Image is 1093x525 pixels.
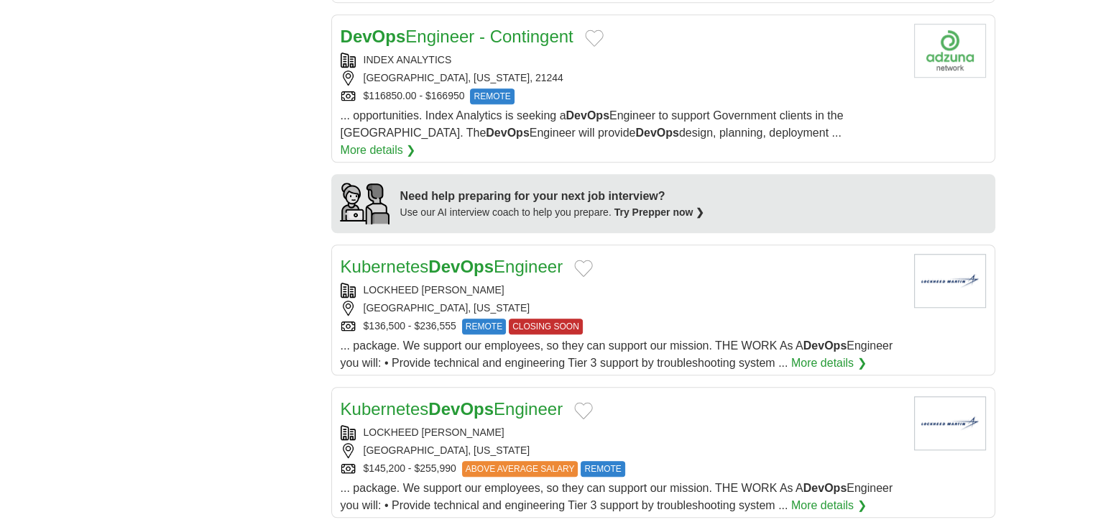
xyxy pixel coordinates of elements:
[341,399,563,419] a: KubernetesDevOpsEngineer
[341,52,903,68] div: INDEX ANALYTICS
[635,127,678,139] strong: DevOps
[364,426,504,438] a: LOCKHEED [PERSON_NAME]
[574,402,593,419] button: Add to favorite jobs
[341,443,903,458] div: [GEOGRAPHIC_DATA], [US_STATE]
[585,29,604,47] button: Add to favorite jobs
[803,339,847,352] strong: DevOps
[470,88,514,104] span: REMOTE
[341,142,416,159] a: More details ❯
[400,188,705,205] div: Need help preparing for your next job interview?
[581,461,624,477] span: REMOTE
[509,319,583,334] span: CLOSING SOON
[341,482,893,511] span: ... package. We support our employees, so they can support our mission. THE WORK As A Engineer yo...
[341,88,903,104] div: $116850.00 - $166950
[462,461,578,477] span: ABOVE AVERAGE SALARY
[341,257,563,276] a: KubernetesDevOpsEngineer
[341,319,903,334] div: $136,500 - $236,555
[400,205,705,220] div: Use our AI interview coach to help you prepare.
[914,396,986,450] img: Lockheed Martin logo
[364,284,504,296] a: LOCKHEED [PERSON_NAME]
[614,206,705,218] a: Try Prepper now ❯
[341,70,903,86] div: [GEOGRAPHIC_DATA], [US_STATE], 21244
[486,127,529,139] strong: DevOps
[428,399,494,419] strong: DevOps
[428,257,494,276] strong: DevOps
[341,461,903,477] div: $145,200 - $255,990
[341,301,903,316] div: [GEOGRAPHIC_DATA], [US_STATE]
[791,355,867,372] a: More details ❯
[914,24,986,78] img: Company logo
[341,339,893,369] span: ... package. We support our employees, so they can support our mission. THE WORK As A Engineer yo...
[341,109,844,139] span: ... opportunities. Index Analytics is seeking a Engineer to support Government clients in the [GE...
[341,27,573,46] a: DevOpsEngineer - Contingent
[574,260,593,277] button: Add to favorite jobs
[341,27,406,46] strong: DevOps
[914,254,986,308] img: Lockheed Martin logo
[803,482,847,494] strong: DevOps
[791,497,867,514] a: More details ❯
[462,319,506,334] span: REMOTE
[566,109,609,122] strong: DevOps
